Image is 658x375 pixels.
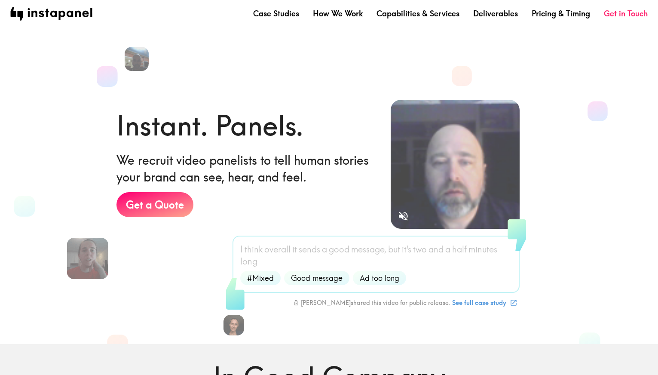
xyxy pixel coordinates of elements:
span: Ad too long [355,273,404,283]
span: good [329,243,349,255]
a: Deliverables [473,8,518,19]
span: a [445,243,450,255]
span: message, [351,243,386,255]
img: instapanel [10,7,92,21]
span: it [292,243,297,255]
span: it's [402,243,411,255]
a: Pricing & Timing [532,8,590,19]
span: #Mixed [242,273,279,283]
span: and [428,243,444,255]
span: but [388,243,400,255]
img: Giannina [223,315,244,335]
span: a [322,243,327,255]
span: Good message [286,273,348,283]
span: minutes [468,243,497,255]
a: How We Work [313,8,363,19]
span: sends [299,243,320,255]
span: two [413,243,427,255]
h1: Instant. Panels. [116,106,303,145]
h6: We recruit video panelists to tell human stories your brand can see, hear, and feel. [116,152,377,185]
div: [PERSON_NAME] shared this video for public release. [293,299,450,307]
a: Case Studies [253,8,299,19]
a: Capabilities & Services [376,8,459,19]
button: Sound is off [394,207,413,225]
a: See full case study [450,295,519,310]
img: Elizabeth [67,238,108,279]
span: overall [264,243,291,255]
a: Get in Touch [604,8,648,19]
img: Ari [125,47,149,71]
span: think [245,243,263,255]
span: I [240,243,243,255]
span: half [452,243,467,255]
a: Get a Quote [116,192,193,217]
span: long [240,255,257,267]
